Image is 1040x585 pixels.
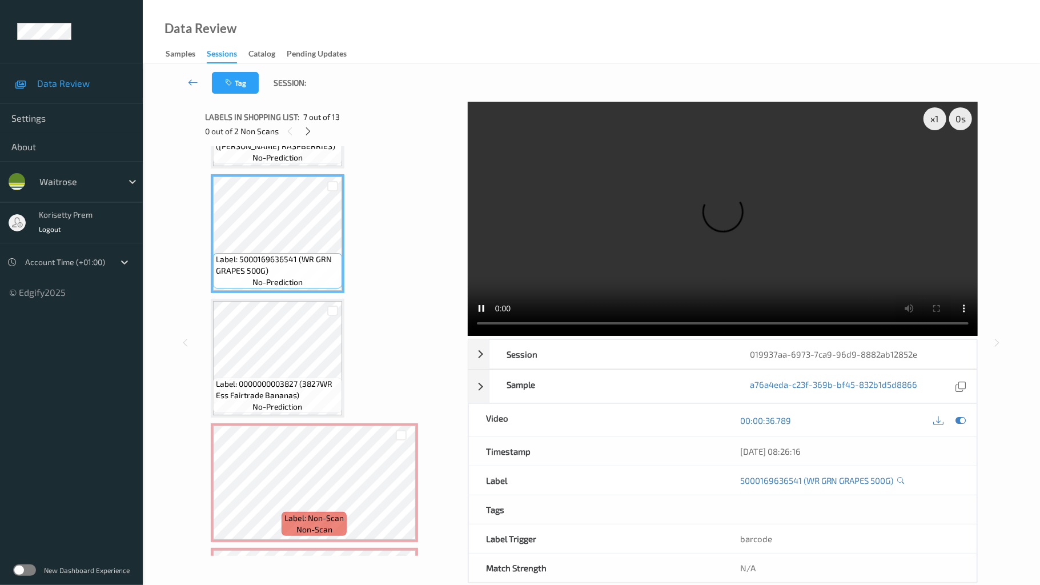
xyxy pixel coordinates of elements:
div: Session019937aa-6973-7ca9-96d9-8882ab12852e [468,339,977,369]
a: 5000169636541 (WR GRN GRAPES 500G) [740,475,894,486]
div: Pending Updates [287,48,347,62]
div: N/A [723,554,977,582]
a: Pending Updates [287,46,358,62]
div: Samplea76a4eda-c23f-369b-bf45-832b1d5d8866 [468,370,977,403]
div: Sample [489,370,733,403]
div: Video [469,404,723,436]
a: 00:00:36.789 [740,415,791,426]
div: 0 out of 2 Non Scans [205,124,460,138]
a: Catalog [248,46,287,62]
span: Label: 0000000003827 (3827WR Ess Fairtrade Bananas) [216,378,339,401]
div: Samples [166,48,195,62]
span: no-prediction [252,277,303,288]
a: Samples [166,46,207,62]
div: Label Trigger [469,524,723,553]
span: non-scan [296,524,332,535]
span: no-prediction [252,401,302,412]
a: a76a4eda-c23f-369b-bf45-832b1d5d8866 [750,379,918,394]
span: Label: 5000169636541 (WR GRN GRAPES 500G) [216,254,339,277]
div: 019937aa-6973-7ca9-96d9-8882ab12852e [733,340,977,368]
div: barcode [723,524,977,553]
div: Sessions [207,48,237,63]
div: Session [489,340,733,368]
div: Tags [469,495,723,524]
div: Label [469,466,723,495]
a: Sessions [207,46,248,63]
span: 7 out of 13 [303,111,340,123]
span: Labels in shopping list: [205,111,299,123]
div: 0 s [949,107,972,130]
div: Match Strength [469,554,723,582]
span: Label: Non-Scan [284,512,344,524]
div: x 1 [923,107,946,130]
div: [DATE] 08:26:16 [740,446,960,457]
div: Timestamp [469,437,723,466]
span: Session: [274,77,307,89]
div: Data Review [164,23,236,34]
span: no-prediction [252,152,303,163]
button: Tag [212,72,259,94]
div: Catalog [248,48,275,62]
